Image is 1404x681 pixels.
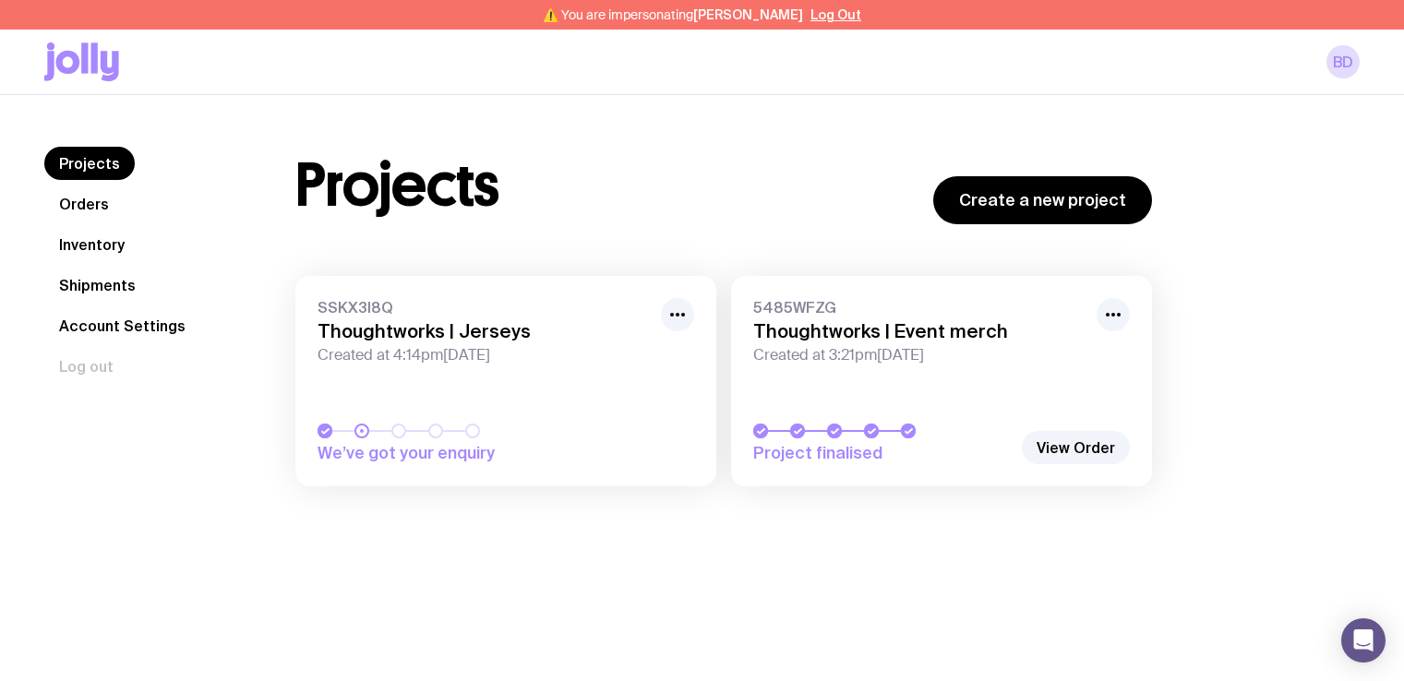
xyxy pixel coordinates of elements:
a: Account Settings [44,309,200,342]
span: [PERSON_NAME] [693,7,803,22]
a: Shipments [44,269,150,302]
a: Create a new project [933,176,1152,224]
h3: Thoughtworks | Jerseys [318,320,650,342]
a: Inventory [44,228,139,261]
a: 5485WFZGThoughtworks | Event merchCreated at 3:21pm[DATE]Project finalised [731,276,1152,486]
span: SSKX3I8Q [318,298,650,317]
a: Projects [44,147,135,180]
a: BD [1326,45,1360,78]
button: Log out [44,350,128,383]
div: Open Intercom Messenger [1341,618,1386,663]
a: SSKX3I8QThoughtworks | JerseysCreated at 4:14pm[DATE]We’ve got your enquiry [295,276,716,486]
span: We’ve got your enquiry [318,442,576,464]
button: Log Out [810,7,861,22]
span: Project finalised [753,442,1012,464]
span: Created at 3:21pm[DATE] [753,346,1086,364]
span: Created at 4:14pm[DATE] [318,346,650,364]
span: ⚠️ You are impersonating [543,7,803,22]
h3: Thoughtworks | Event merch [753,320,1086,342]
h1: Projects [295,156,499,215]
a: Orders [44,187,124,221]
a: View Order [1022,431,1130,464]
span: 5485WFZG [753,298,1086,317]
